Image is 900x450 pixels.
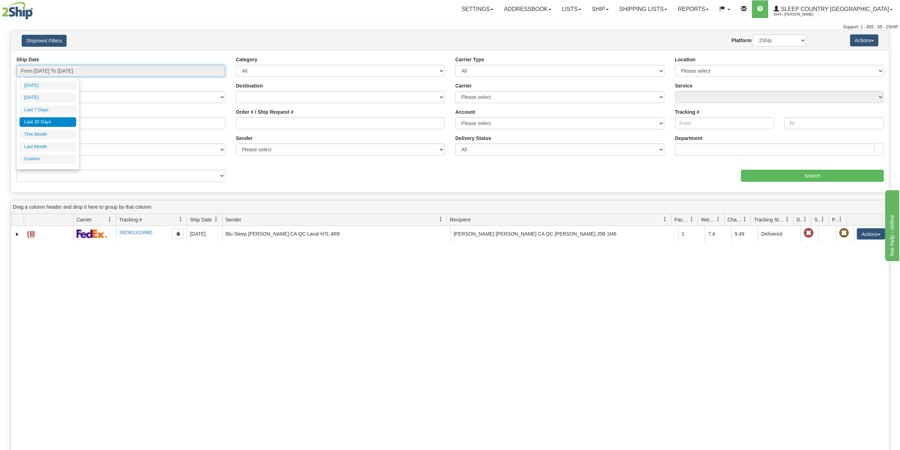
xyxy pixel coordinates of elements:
[455,135,491,142] label: Delivery Status
[701,216,716,223] span: Weight
[450,226,679,242] td: [PERSON_NAME] [PERSON_NAME] CA QC [PERSON_NAME] J5B 1M6
[659,213,671,225] a: Recipient filter column settings
[19,117,76,127] li: Last 30 Days
[19,130,76,139] li: This Month
[675,82,693,89] label: Service
[119,216,142,223] span: Tracking #
[774,11,827,18] span: 2044 / [PERSON_NAME]
[678,226,705,242] td: 1
[814,216,820,223] span: Shipment Issues
[857,228,885,240] button: Actions
[236,135,253,142] label: Sender
[675,108,699,116] label: Tracking #
[236,56,258,63] label: Category
[77,229,107,238] img: 2 - FedEx Express®
[686,213,698,225] a: Packages filter column settings
[435,213,447,225] a: Sender filter column settings
[705,226,731,242] td: 7.4
[119,230,152,235] a: 392901419960
[455,108,475,116] label: Account
[754,216,785,223] span: Tracking Status
[172,229,184,239] button: Copy to clipboard
[817,213,829,225] a: Shipment Issues filter column settings
[19,93,76,102] li: [DATE]
[839,228,849,238] span: Pickup Not Assigned
[675,117,774,129] input: From
[27,228,34,239] a: Label
[456,0,499,18] a: Settings
[731,226,758,242] td: 9.49
[674,216,689,223] span: Packages
[781,213,793,225] a: Tracking Status filter column settings
[190,216,212,223] span: Ship Date
[19,105,76,115] li: Last 7 Days
[455,56,484,63] label: Carrier Type
[210,213,222,225] a: Ship Date filter column settings
[104,213,116,225] a: Carrier filter column settings
[758,226,800,242] td: Delivered
[850,34,878,46] button: Actions
[557,0,586,18] a: Lists
[884,189,899,261] iframe: chat widget
[797,216,803,223] span: Delivery Status
[739,213,751,225] a: Charge filter column settings
[614,0,673,18] a: Shipping lists
[731,37,752,44] label: Platform
[236,82,263,89] label: Destination
[779,6,889,12] span: Sleep Country [GEOGRAPHIC_DATA]
[741,170,884,182] input: Search
[5,4,66,13] div: live help - online
[19,142,76,152] li: Last Month
[673,0,714,18] a: Reports
[19,81,76,90] li: [DATE]
[727,216,742,223] span: Charge
[455,82,472,89] label: Carrier
[712,213,724,225] a: Weight filter column settings
[2,24,898,30] div: Support: 1 - 855 - 55 - 2SHIP
[675,135,703,142] label: Department
[2,2,33,19] img: logo2044.jpg
[16,56,39,63] label: Ship Date
[175,213,187,225] a: Tracking # filter column settings
[499,0,557,18] a: Addressbook
[586,0,614,18] a: Ship
[784,117,884,129] input: To
[187,226,222,242] td: [DATE]
[14,231,21,238] a: Expand
[832,216,838,223] span: Pickup Status
[225,216,241,223] span: Sender
[834,213,846,225] a: Pickup Status filter column settings
[804,228,814,238] span: Late
[222,226,450,242] td: Blu Sleep [PERSON_NAME] CA QC Laval H7L 4R9
[450,216,471,223] span: Recipient
[768,0,898,18] a: Sleep Country [GEOGRAPHIC_DATA] 2044 / [PERSON_NAME]
[675,56,696,63] label: Location
[77,216,92,223] span: Carrier
[799,213,811,225] a: Delivery Status filter column settings
[22,35,67,47] button: Shipment Filters
[236,108,294,116] label: Order # / Ship Request #
[19,154,76,164] li: Custom
[11,200,889,214] div: grid grouping header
